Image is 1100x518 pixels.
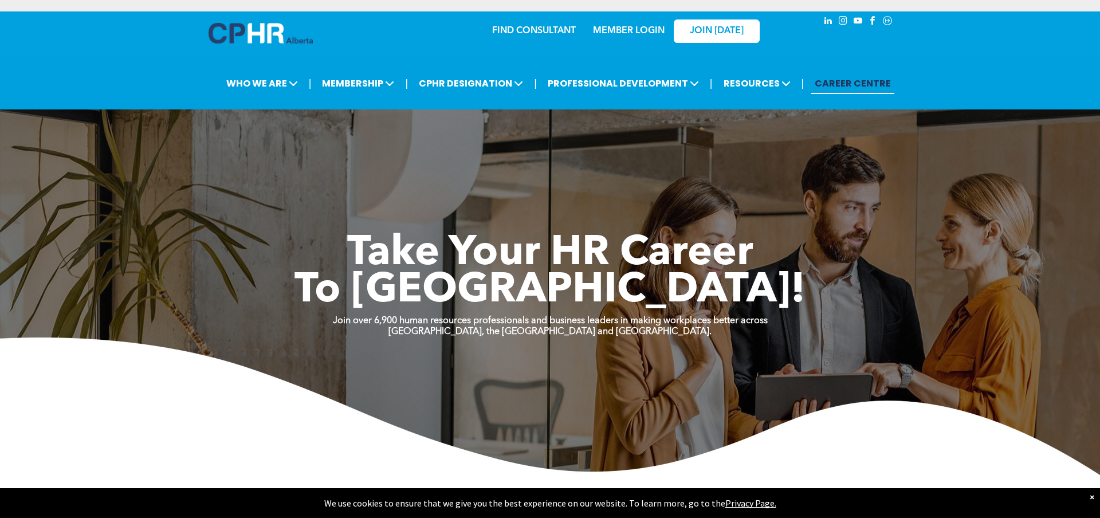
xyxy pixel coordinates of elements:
[544,73,702,94] span: PROFESSIONAL DEVELOPMENT
[690,26,744,37] span: JOIN [DATE]
[811,73,894,94] a: CAREER CENTRE
[347,233,753,274] span: Take Your HR Career
[725,497,776,509] a: Privacy Page.
[333,316,768,325] strong: Join over 6,900 human resources professionals and business leaders in making workplaces better ac...
[405,72,408,95] li: |
[534,72,537,95] li: |
[319,73,398,94] span: MEMBERSHIP
[223,73,301,94] span: WHO WE ARE
[674,19,760,43] a: JOIN [DATE]
[866,14,879,30] a: facebook
[209,23,313,44] img: A blue and white logo for cp alberta
[294,270,806,312] span: To [GEOGRAPHIC_DATA]!
[593,26,665,36] a: MEMBER LOGIN
[720,73,794,94] span: RESOURCES
[1090,491,1094,503] div: Dismiss notification
[309,72,312,95] li: |
[881,14,894,30] a: Social network
[822,14,834,30] a: linkedin
[415,73,527,94] span: CPHR DESIGNATION
[851,14,864,30] a: youtube
[388,327,712,336] strong: [GEOGRAPHIC_DATA], the [GEOGRAPHIC_DATA] and [GEOGRAPHIC_DATA].
[836,14,849,30] a: instagram
[710,72,713,95] li: |
[802,72,804,95] li: |
[492,26,576,36] a: FIND CONSULTANT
